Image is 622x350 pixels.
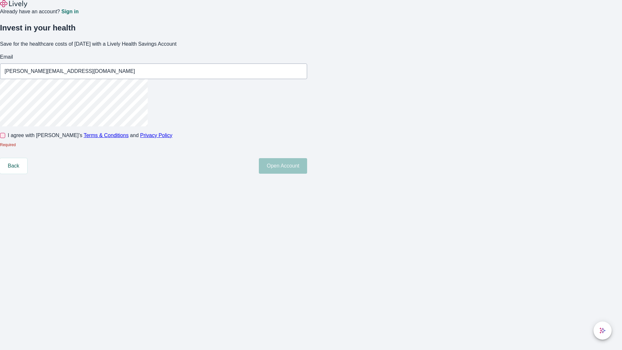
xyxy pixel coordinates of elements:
[84,133,129,138] a: Terms & Conditions
[140,133,173,138] a: Privacy Policy
[599,327,606,334] svg: Lively AI Assistant
[8,132,172,139] span: I agree with [PERSON_NAME]’s and
[593,321,612,340] button: chat
[61,9,78,14] a: Sign in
